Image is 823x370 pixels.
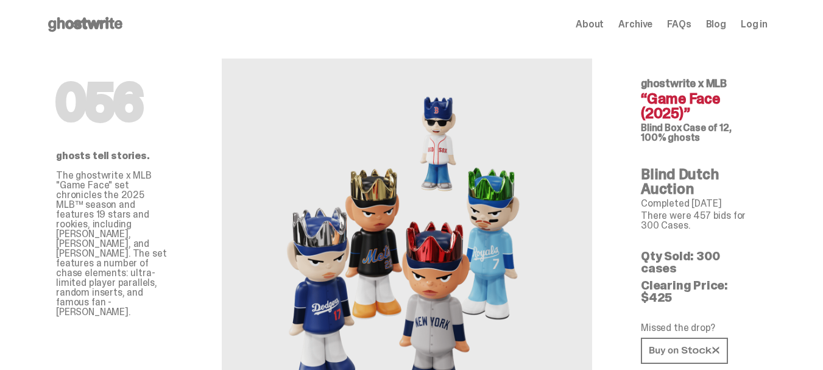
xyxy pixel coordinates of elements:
h4: “Game Face (2025)” [641,91,758,121]
p: Missed the drop? [641,323,758,333]
h1: 056 [56,78,173,127]
h4: Blind Dutch Auction [641,167,758,196]
p: Completed [DATE] [641,199,758,208]
p: Clearing Price: $425 [641,279,758,304]
span: Case of 12, 100% ghosts [641,121,732,144]
p: There were 457 bids for 300 Cases. [641,211,758,230]
a: Blog [706,20,726,29]
a: Archive [618,20,652,29]
p: Qty Sold: 300 cases [641,250,758,274]
p: The ghostwrite x MLB "Game Face" set chronicles the 2025 MLB™ season and features 19 stars and ro... [56,171,173,317]
span: Blind Box [641,121,682,134]
a: About [576,20,604,29]
span: ghostwrite x MLB [641,76,727,91]
a: FAQs [667,20,691,29]
a: Log in [741,20,768,29]
p: ghosts tell stories. [56,151,173,161]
